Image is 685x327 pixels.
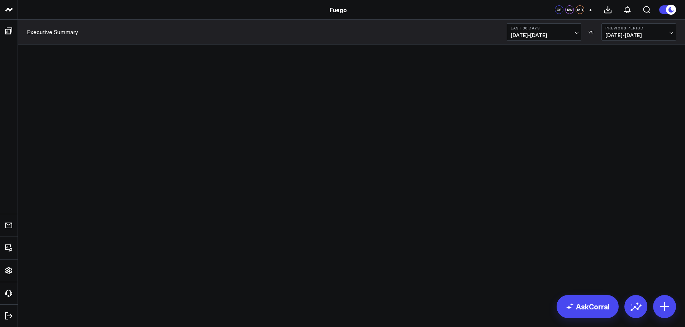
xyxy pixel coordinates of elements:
b: Previous Period [605,26,672,30]
span: [DATE] - [DATE] [605,32,672,38]
div: VS [585,30,598,34]
a: Fuego [330,6,347,14]
button: Previous Period[DATE]-[DATE] [601,23,676,41]
b: Last 30 Days [511,26,577,30]
div: MR [576,5,584,14]
span: + [589,7,592,12]
div: KW [565,5,574,14]
div: CS [555,5,563,14]
button: Last 30 Days[DATE]-[DATE] [507,23,581,41]
span: [DATE] - [DATE] [511,32,577,38]
a: AskCorral [557,295,619,318]
button: + [586,5,595,14]
a: Executive Summary [27,28,78,36]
